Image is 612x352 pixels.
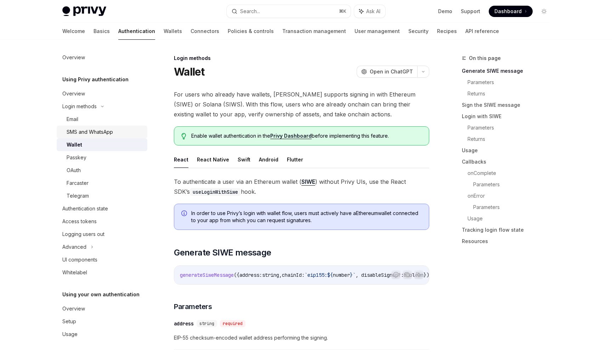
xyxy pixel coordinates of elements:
div: Access tokens [62,217,97,226]
div: Passkey [67,153,86,162]
a: Overview [57,87,147,100]
span: ` [353,272,356,278]
a: Setup [57,315,147,328]
a: Callbacks [462,156,555,167]
span: `eip155: [305,272,327,278]
a: Welcome [62,23,85,40]
svg: Tip [181,133,186,139]
a: Returns [467,133,555,145]
a: Generate SIWE message [462,65,555,77]
div: Setup [62,317,76,326]
span: chainId: [282,272,305,278]
a: onError [467,190,555,202]
span: , [279,272,282,278]
a: Sign the SIWE message [462,99,555,111]
a: Parameters [473,202,555,213]
a: onComplete [467,167,555,179]
span: In order to use Privy’s login with wallet flow, users must actively have a Ethereum wallet connec... [191,210,422,224]
button: Copy the contents from the code block [403,270,412,279]
div: UI components [62,255,97,264]
a: Authentication state [57,202,147,215]
div: Logging users out [62,230,104,238]
div: OAuth [67,166,81,175]
span: Parameters [174,302,212,312]
a: Dashboard [489,6,533,17]
div: Whitelabel [62,268,87,277]
div: Wallet [67,141,82,149]
a: Overview [57,51,147,64]
span: On this page [469,54,501,62]
div: Search... [240,7,260,16]
span: }) [424,272,429,278]
span: , disableSignup? [356,272,401,278]
div: address [174,320,194,327]
span: address: [239,272,262,278]
a: Returns [467,88,555,99]
a: Usage [462,145,555,156]
img: light logo [62,6,106,16]
a: SIWE [301,178,315,186]
a: Resources [462,236,555,247]
div: Login methods [174,55,429,62]
a: Parameters [467,122,555,133]
a: Wallets [164,23,182,40]
a: Email [57,113,147,126]
a: Policies & controls [228,23,274,40]
a: Connectors [191,23,219,40]
a: SMS and WhatsApp [57,126,147,138]
a: Logging users out [57,228,147,241]
a: Telegram [57,189,147,202]
span: string [199,321,214,326]
div: Farcaster [67,179,89,187]
button: Android [259,151,278,168]
div: SMS and WhatsApp [67,128,113,136]
a: Tracking login flow state [462,224,555,236]
span: ({ [234,272,239,278]
span: } [350,272,353,278]
a: Security [408,23,429,40]
span: For users who already have wallets, [PERSON_NAME] supports signing in with Ethereum (SIWE) or Sol... [174,89,429,119]
a: Transaction management [282,23,346,40]
code: useLoginWithSiwe [190,188,241,196]
span: ⌘ K [339,9,346,14]
a: Overview [57,302,147,315]
span: To authenticate a user via an Ethereum wallet ( ) without Privy UIs, use the React SDK’s hook. [174,177,429,197]
a: Access tokens [57,215,147,228]
div: Login methods [62,102,97,111]
a: Recipes [437,23,457,40]
button: Ask AI [414,270,423,279]
span: : [401,272,404,278]
a: Basics [93,23,110,40]
button: Ask AI [354,5,385,18]
button: Search...⌘K [227,5,351,18]
a: Login with SIWE [462,111,555,122]
a: Demo [438,8,452,15]
div: Usage [62,330,78,339]
a: Wallet [57,138,147,151]
a: Farcaster [57,177,147,189]
span: Ask AI [366,8,380,15]
span: Open in ChatGPT [370,68,413,75]
a: Usage [467,213,555,224]
button: Flutter [287,151,303,168]
a: Usage [57,328,147,341]
button: Swift [238,151,250,168]
button: Open in ChatGPT [357,66,417,78]
div: Authentication state [62,204,108,213]
span: EIP-55 checksum-encoded wallet address performing the signing. [174,334,429,342]
span: Enable wallet authentication in the before implementing this feature. [191,132,422,139]
div: Telegram [67,192,89,200]
button: React Native [197,151,229,168]
div: Overview [62,89,85,98]
a: Parameters [473,179,555,190]
a: Whitelabel [57,266,147,279]
button: Report incorrect code [391,270,401,279]
a: Parameters [467,77,555,88]
span: ${ [327,272,333,278]
span: generateSiweMessage [180,272,234,278]
a: API reference [465,23,499,40]
h5: Using Privy authentication [62,75,129,84]
div: Email [67,115,78,123]
span: string [262,272,279,278]
span: Dashboard [494,8,522,15]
